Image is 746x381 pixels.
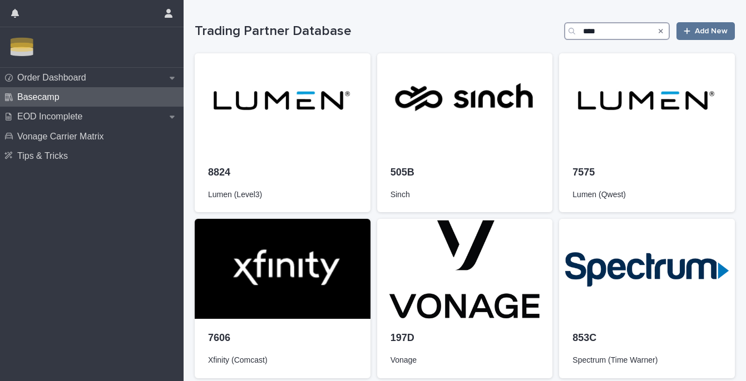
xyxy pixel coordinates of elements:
[195,219,370,378] a: 7606Xfinity (Comcast)
[9,36,35,58] img: Zbn3osBRTqmJoOucoKu4
[13,72,95,83] p: Order Dashboard
[208,167,357,179] p: 8824
[208,332,357,344] p: 7606
[195,23,560,39] h1: Trading Partner Database
[559,53,735,212] a: 7575Lumen (Qwest)
[564,22,670,40] input: Search
[572,332,722,344] p: 853C
[391,190,410,199] span: Sinch
[572,167,722,179] p: 7575
[13,92,68,102] p: Basecamp
[391,167,540,179] p: 505B
[572,355,658,364] span: Spectrum (Time Warner)
[391,355,417,364] span: Vonage
[13,111,91,122] p: EOD Incomplete
[572,190,626,199] span: Lumen (Qwest)
[391,332,540,344] p: 197D
[377,219,553,378] a: 197DVonage
[13,131,113,142] p: Vonage Carrier Matrix
[377,53,553,212] a: 505BSinch
[13,151,77,161] p: Tips & Tricks
[208,355,268,364] span: Xfinity (Comcast)
[676,22,735,40] a: Add New
[208,190,262,199] span: Lumen (Level3)
[195,53,370,212] a: 8824Lumen (Level3)
[559,219,735,378] a: 853CSpectrum (Time Warner)
[695,27,728,35] span: Add New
